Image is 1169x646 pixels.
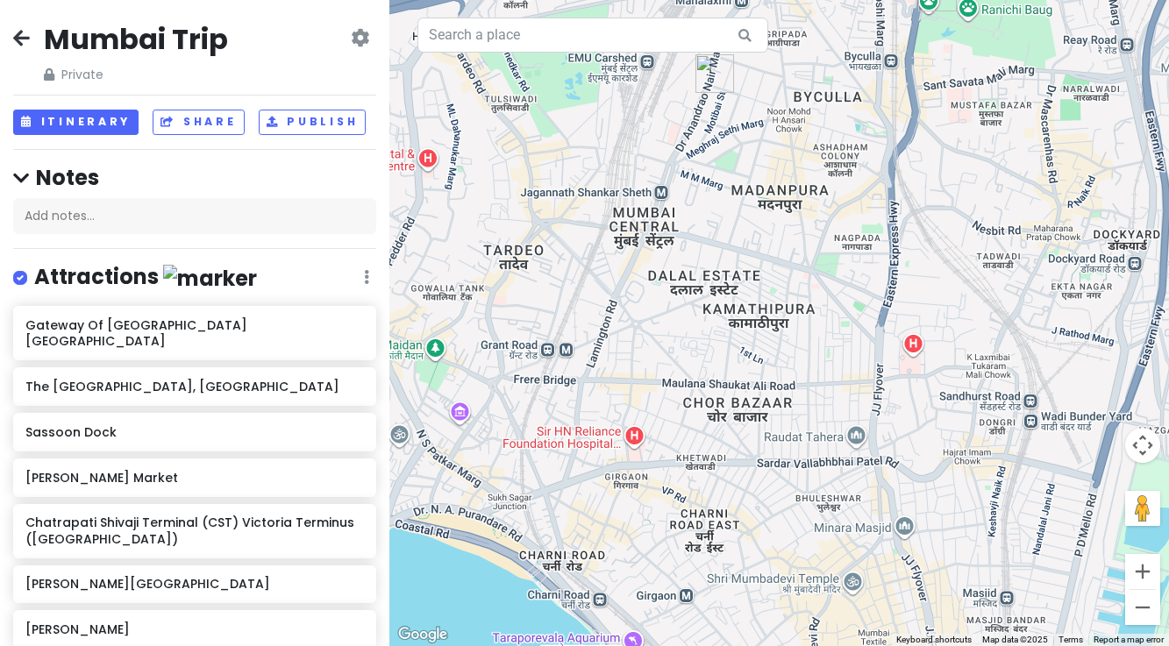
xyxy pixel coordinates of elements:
[982,635,1048,644] span: Map data ©2025
[44,21,228,58] h2: Mumbai Trip
[34,263,257,292] h4: Attractions
[25,424,364,440] h6: Sassoon Dock
[1125,491,1160,526] button: Drag Pegman onto the map to open Street View
[25,317,364,349] h6: Gateway Of [GEOGRAPHIC_DATA] [GEOGRAPHIC_DATA]
[25,470,364,486] h6: [PERSON_NAME] Market
[417,18,768,53] input: Search a place
[25,515,364,546] h6: Chatrapati Shivaji Terminal (CST) Victoria Terminus ([GEOGRAPHIC_DATA])
[1125,554,1160,589] button: Zoom in
[394,623,452,646] img: Google
[1094,635,1164,644] a: Report a map error
[153,110,244,135] button: Share
[25,621,364,637] h6: [PERSON_NAME]
[394,623,452,646] a: Open this area in Google Maps (opens a new window)
[896,634,972,646] button: Keyboard shortcuts
[259,110,367,135] button: Publish
[1059,635,1083,644] a: Terms (opens in new tab)
[25,576,364,592] h6: [PERSON_NAME][GEOGRAPHIC_DATA]
[695,54,734,93] div: Wockhardt Hospitals, Mumbai Central
[13,164,376,191] h4: Notes
[163,265,257,292] img: marker
[13,198,376,235] div: Add notes...
[44,65,228,84] span: Private
[13,110,139,135] button: Itinerary
[1125,428,1160,463] button: Map camera controls
[1125,590,1160,625] button: Zoom out
[25,379,364,394] h6: The [GEOGRAPHIC_DATA], [GEOGRAPHIC_DATA]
